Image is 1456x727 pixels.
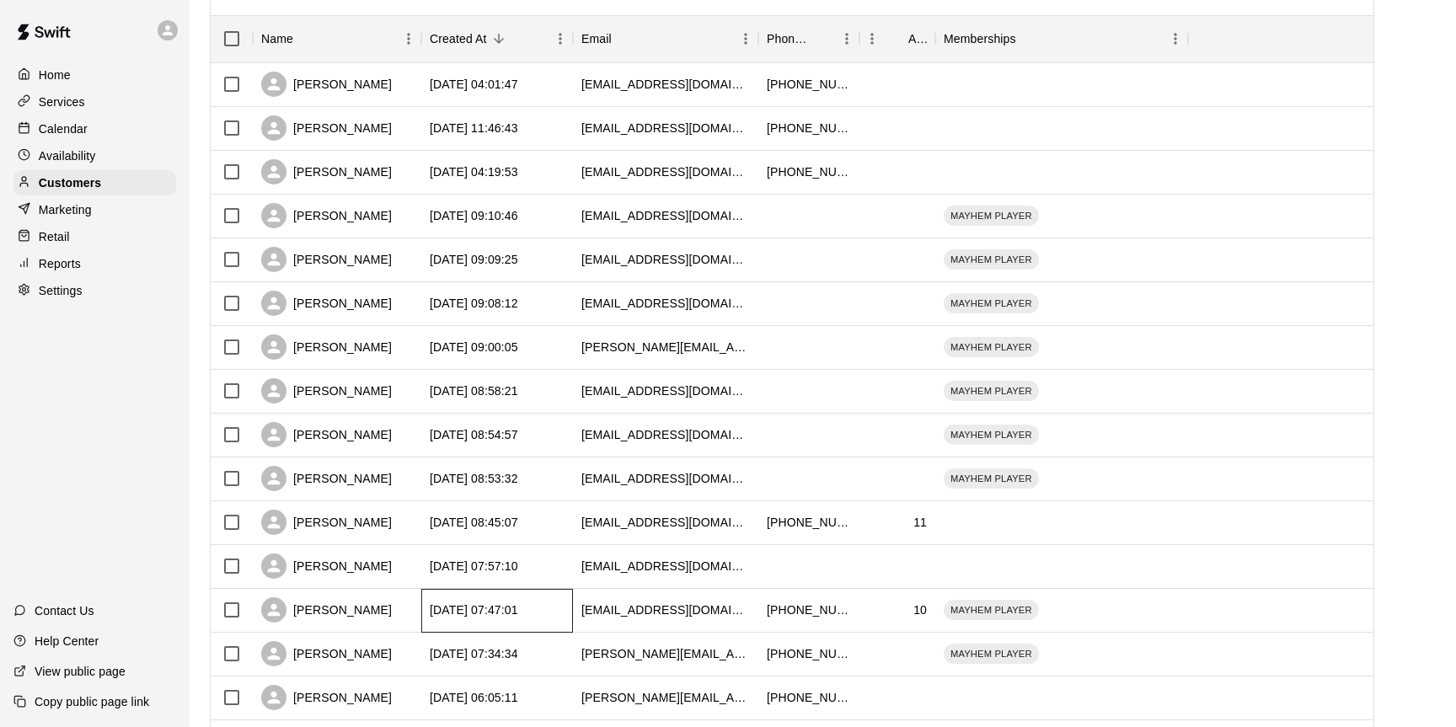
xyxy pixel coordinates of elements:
div: +16318278295 [767,163,851,180]
span: MAYHEM PLAYER [944,472,1039,485]
div: 2025-09-07 09:09:25 [430,251,518,268]
div: candice.hornung@gmail.com [581,339,750,355]
p: Copy public page link [35,693,149,710]
span: MAYHEM PLAYER [944,253,1039,266]
div: MAYHEM PLAYER [944,600,1039,620]
div: [PERSON_NAME] [261,553,392,579]
p: View public page [35,663,126,680]
div: MAYHEM PLAYER [944,644,1039,664]
div: MAYHEM PLAYER [944,293,1039,313]
button: Sort [811,27,834,51]
div: ross@colemancountry.com [581,645,750,662]
span: MAYHEM PLAYER [944,428,1039,441]
a: Reports [13,251,176,276]
div: andrewjdolan@gmail.com [581,163,750,180]
div: 2025-09-07 07:34:34 [430,645,518,662]
p: Home [39,67,71,83]
div: Name [253,15,421,62]
div: [PERSON_NAME] [261,685,392,710]
div: 2025-09-07 08:58:21 [430,382,518,399]
div: 2025-09-07 06:05:11 [430,689,518,706]
span: MAYHEM PLAYER [944,603,1039,617]
div: Email [573,15,758,62]
div: 2025-09-07 07:47:01 [430,601,518,618]
a: Retail [13,224,176,249]
div: [PERSON_NAME] [261,72,392,97]
div: 2025-09-07 09:08:12 [430,295,518,312]
span: MAYHEM PLAYER [944,384,1039,398]
button: Menu [733,26,758,51]
div: [PERSON_NAME] [261,115,392,141]
div: Age [908,15,927,62]
div: jessasaro@gmail.com [581,76,750,93]
a: Services [13,89,176,115]
div: [PERSON_NAME] [261,334,392,360]
div: [PERSON_NAME] [261,510,392,535]
p: Services [39,94,85,110]
button: Menu [396,26,421,51]
div: amayorga422@gmail.com [581,470,750,487]
div: lisamarzigliano@icloud.com [581,514,750,531]
div: jgallagher0017@gmail.com [581,426,750,443]
div: dkonigsberg@gmail.com [581,601,750,618]
div: [PERSON_NAME] [261,378,392,404]
div: MAYHEM PLAYER [944,381,1039,401]
a: Availability [13,143,176,168]
div: +15164105852 [767,689,851,706]
p: Customers [39,174,101,191]
div: MAYHEM PLAYER [944,468,1039,489]
button: Sort [1016,27,1040,51]
p: Calendar [39,120,88,137]
div: Created At [430,15,487,62]
span: MAYHEM PLAYER [944,647,1039,660]
div: +15165513289 [767,645,851,662]
a: Settings [13,278,176,303]
div: 2025-09-07 09:10:46 [430,207,518,224]
div: 2025-09-07 08:53:32 [430,470,518,487]
p: Reports [39,255,81,272]
div: Phone Number [767,15,811,62]
div: seth.schwartz88@gmail.com [581,558,750,575]
div: 2025-09-07 07:57:10 [430,558,518,575]
button: Sort [487,27,511,51]
p: Help Center [35,633,99,649]
p: Retail [39,228,70,245]
div: [PERSON_NAME] [261,422,392,447]
div: [PERSON_NAME] [261,247,392,272]
a: Marketing [13,197,176,222]
div: 2025-09-07 08:54:57 [430,426,518,443]
button: Menu [834,26,859,51]
button: Menu [1163,26,1188,51]
div: MAYHEM PLAYER [944,206,1039,226]
p: Settings [39,282,83,299]
div: [PERSON_NAME] [261,203,392,228]
button: Sort [885,27,908,51]
div: [PERSON_NAME] [261,291,392,316]
div: lma1085@hotmail.com [581,207,750,224]
p: Availability [39,147,96,164]
div: kbrannan925@gmail.com [581,382,750,399]
div: MAYHEM PLAYER [944,337,1039,357]
button: Menu [859,26,885,51]
a: Calendar [13,116,176,142]
div: 10 [913,601,927,618]
div: 2025-09-07 09:00:05 [430,339,518,355]
div: +15169659905 [767,76,851,93]
div: 2025-09-10 04:01:47 [430,76,518,93]
a: Customers [13,170,176,195]
span: MAYHEM PLAYER [944,297,1039,310]
div: MAYHEM PLAYER [944,425,1039,445]
div: [PERSON_NAME] [261,159,392,184]
a: Home [13,62,176,88]
button: Menu [548,26,573,51]
div: [PERSON_NAME] [261,641,392,666]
